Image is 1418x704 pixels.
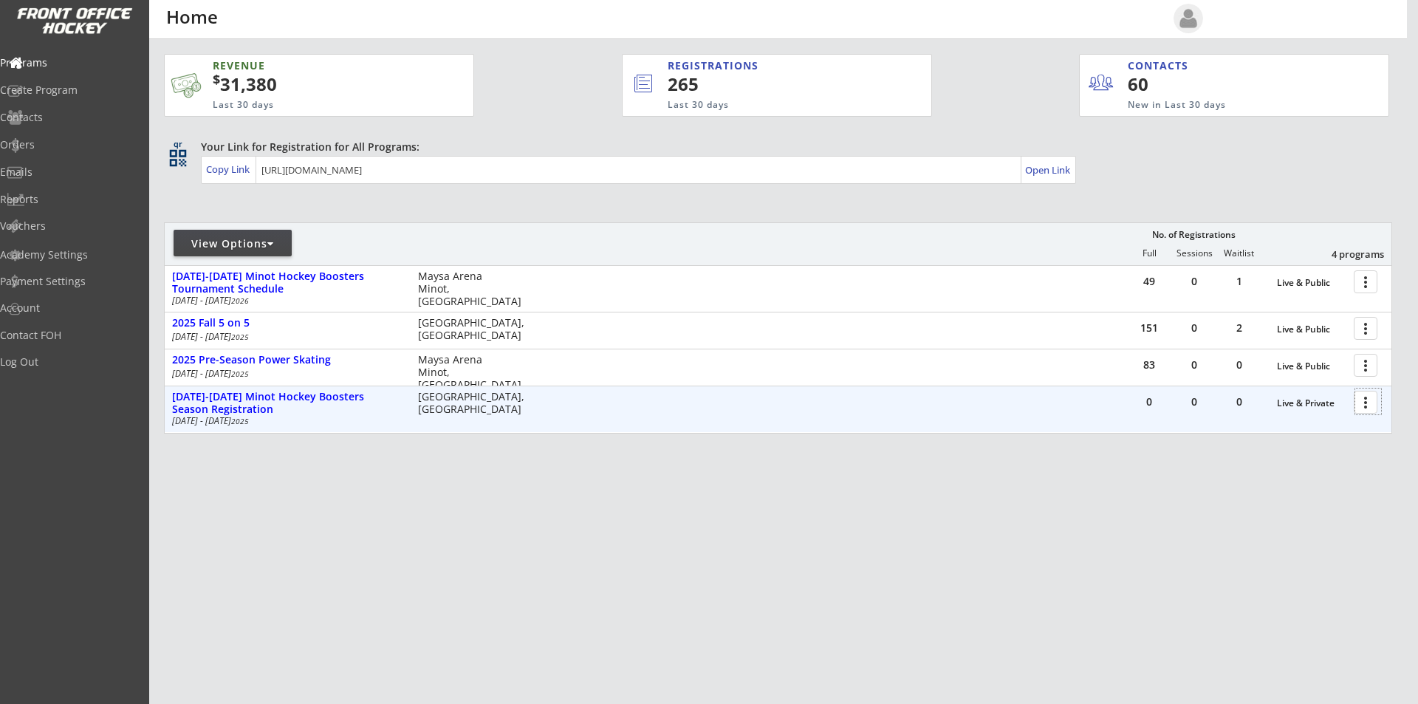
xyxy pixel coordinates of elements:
div: REVENUE [213,58,402,73]
div: Waitlist [1216,248,1261,259]
div: Last 30 days [213,99,402,112]
button: qr_code [167,147,189,169]
div: [DATE] - [DATE] [172,296,398,305]
div: [DATE] - [DATE] [172,369,398,378]
div: Live & Public [1277,361,1346,372]
button: more_vert [1354,391,1377,414]
div: [GEOGRAPHIC_DATA], [GEOGRAPHIC_DATA] [418,391,534,416]
em: 2025 [231,369,249,379]
div: [DATE]-[DATE] Minot Hockey Boosters Tournament Schedule [172,270,403,295]
div: 0 [1172,323,1216,333]
div: [DATE]-[DATE] Minot Hockey Boosters Season Registration [172,391,403,416]
div: 31,380 [213,72,427,97]
div: 4 programs [1307,247,1384,261]
div: qr [168,140,186,149]
div: 151 [1127,323,1171,333]
div: 83 [1127,360,1171,370]
div: Your Link for Registration for All Programs: [201,140,1346,154]
div: 2025 Pre-Season Power Skating [172,354,403,366]
em: 2026 [231,295,249,306]
div: CONTACTS [1128,58,1195,73]
div: [DATE] - [DATE] [172,332,398,341]
div: [GEOGRAPHIC_DATA], [GEOGRAPHIC_DATA] [418,317,534,342]
button: more_vert [1354,317,1377,340]
div: [DATE] - [DATE] [172,417,398,426]
div: 0 [1217,397,1261,407]
div: Full [1127,248,1171,259]
div: Live & Private [1277,398,1346,409]
div: 1 [1217,276,1261,287]
div: View Options [174,236,292,251]
em: 2025 [231,416,249,426]
div: 0 [1172,276,1216,287]
button: more_vert [1354,354,1377,377]
div: 0 [1172,397,1216,407]
button: more_vert [1354,270,1377,293]
em: 2025 [231,332,249,342]
div: 0 [1217,360,1261,370]
div: Maysa Arena Minot, [GEOGRAPHIC_DATA] [418,270,534,307]
div: 2025 Fall 5 on 5 [172,317,403,329]
div: 0 [1127,397,1171,407]
div: Live & Public [1277,324,1346,335]
div: New in Last 30 days [1128,99,1320,112]
div: 60 [1128,72,1219,97]
div: 265 [668,72,882,97]
div: Last 30 days [668,99,871,112]
sup: $ [213,70,220,88]
a: Open Link [1025,160,1072,180]
div: Sessions [1172,248,1216,259]
div: Copy Link [206,163,253,176]
div: Maysa Arena Minot, [GEOGRAPHIC_DATA] [418,354,534,391]
div: 2 [1217,323,1261,333]
div: 49 [1127,276,1171,287]
div: Live & Public [1277,278,1346,288]
div: No. of Registrations [1148,230,1239,240]
div: Open Link [1025,164,1072,177]
div: 0 [1172,360,1216,370]
div: REGISTRATIONS [668,58,863,73]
